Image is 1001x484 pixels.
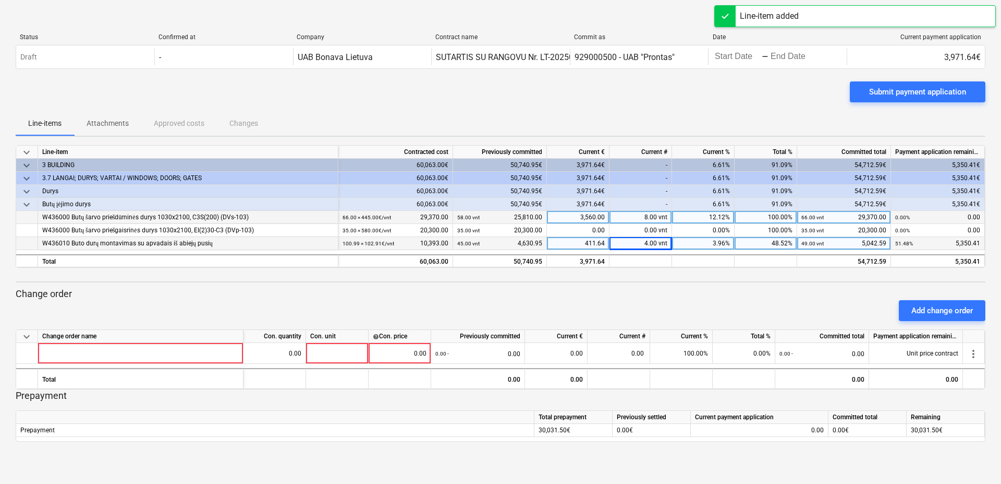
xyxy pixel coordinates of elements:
[609,172,672,185] div: -
[672,211,735,224] div: 12.12%
[735,237,797,250] div: 48.52%
[609,211,672,224] div: 8.00 vnt
[891,159,985,172] div: 5,350.41€
[373,330,426,343] div: Con. price
[609,237,672,250] div: 4.00 vnt
[20,330,33,343] span: keyboard_arrow_down
[338,172,453,185] div: 60,063.00€
[735,185,797,198] div: 91.09%
[801,241,824,246] small: 49.00 vnt
[248,343,301,364] div: 0.00
[435,351,449,357] small: 0.00 -
[801,228,824,233] small: 35.00 vnt
[338,146,453,159] div: Contracted cost
[343,237,448,250] div: 10,393.00
[895,228,910,233] small: 0.00%
[525,368,588,389] div: 0.00
[338,198,453,211] div: 60,063.00€
[895,255,980,268] div: 5,350.41
[243,330,306,343] div: Con. quantity
[42,211,334,224] div: W436000 Butų šarvo priešdūminės durys 1030x2100, C3S(200) (DVs-103)
[735,211,797,224] div: 100.00%
[847,49,985,65] div: 3,971.64€
[343,211,448,224] div: 29,370.00
[691,411,828,424] div: Current payment application
[457,237,542,250] div: 4,630.95
[801,237,886,250] div: 5,042.59
[38,254,338,267] div: Total
[457,211,542,224] div: 25,810.00
[801,224,886,237] div: 20,300.00
[609,146,672,159] div: Current #
[431,330,525,343] div: Previously committed
[16,389,985,402] p: Prepayment
[672,159,735,172] div: 6.61%
[801,215,824,220] small: 66.00 vnt
[373,343,426,364] div: 0.00
[547,198,609,211] div: 3,971.64€
[574,33,704,41] div: Commit as
[457,224,542,237] div: 20,300.00
[453,198,547,211] div: 50,740.95€
[735,172,797,185] div: 91.09%
[735,198,797,211] div: 91.09%
[158,33,289,41] div: Confirmed at
[672,172,735,185] div: 6.61%
[869,330,963,343] div: Payment application remaining
[457,215,480,220] small: 58.00 vnt
[588,330,650,343] div: Current #
[609,185,672,198] div: -
[895,211,980,224] div: 0.00
[775,330,869,343] div: Committed total
[42,172,334,185] div: 3.7 LANGAI; DURYS; VARTAI / WINDOWS; DOORS; GATES
[735,159,797,172] div: 91.09%
[891,185,985,198] div: 5,350.41€
[907,424,985,437] div: 30,031.50€
[20,33,150,41] div: Status
[343,241,394,246] small: 100.99 × 102.91€ / vnt
[38,330,243,343] div: Change order name
[457,241,480,246] small: 45.00 vnt
[775,368,869,389] div: 0.00
[453,146,547,159] div: Previously committed
[436,52,653,62] div: SUTARTIS SU RANGOVU Nr. LT-20250220-45 pasirašyta.pdf
[895,237,980,250] div: 5,350.41
[735,146,797,159] div: Total %
[343,255,448,268] div: 60,063.00
[453,185,547,198] div: 50,740.95€
[895,215,910,220] small: 0.00%
[20,185,33,198] span: keyboard_arrow_down
[42,237,334,250] div: W436010 Buto durų montavimas su apvadais iš abiejų pusių
[613,411,691,424] div: Previously settled
[547,224,609,237] div: 0.00
[911,304,973,317] div: Add change order
[779,343,864,364] div: 0.00
[797,159,891,172] div: 54,712.59€
[343,224,448,237] div: 20,300.00
[801,211,886,224] div: 29,370.00
[534,424,613,437] div: 30,031.50€
[534,411,613,424] div: Total prepayment
[735,224,797,237] div: 100.00%
[828,424,907,437] div: 0.00€
[895,241,913,246] small: 51.48%
[797,198,891,211] div: 54,712.59€
[672,198,735,211] div: 6.61%
[38,368,243,389] div: Total
[547,237,609,250] div: 411.64
[713,33,843,41] div: Date
[42,198,334,211] div: Butų įėjimo durys
[828,411,907,424] div: Committed total
[435,33,566,41] div: Contract name
[298,52,373,62] div: UAB Bonava Lietuva
[525,330,588,343] div: Current €
[547,185,609,198] div: 3,971.64€
[797,254,891,267] div: 54,712.59
[547,254,609,267] div: 3,971.64
[42,224,334,237] div: W436000 Butų šarvo priešgaisrinės durys 1030x2100, EI(2)30-C3 (DVp-103)
[338,159,453,172] div: 60,063.00€
[547,159,609,172] div: 3,971.64€
[650,330,713,343] div: Current %
[609,198,672,211] div: -
[87,118,129,129] p: Attachments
